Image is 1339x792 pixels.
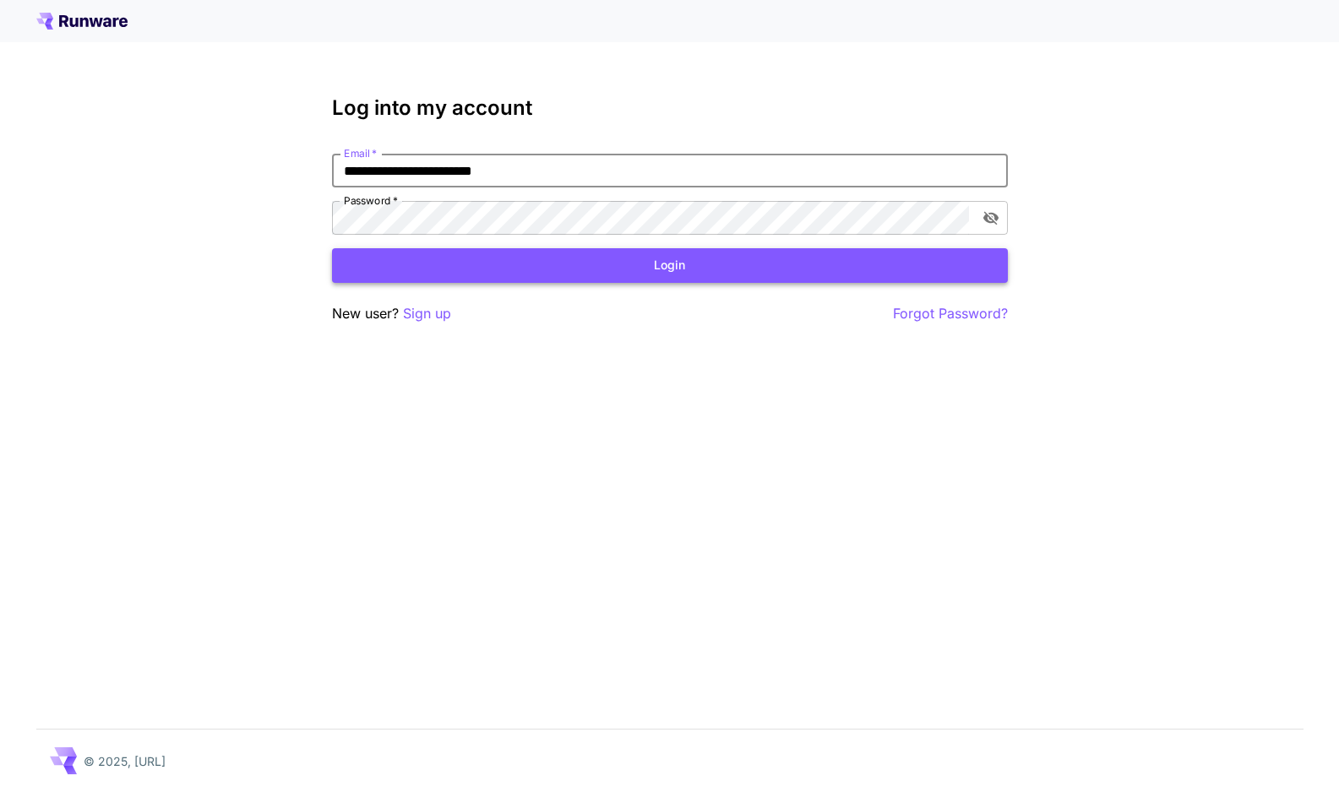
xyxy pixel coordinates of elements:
[403,303,451,324] button: Sign up
[84,752,166,770] p: © 2025, [URL]
[344,146,377,160] label: Email
[976,203,1006,233] button: toggle password visibility
[332,303,451,324] p: New user?
[332,248,1008,283] button: Login
[332,96,1008,120] h3: Log into my account
[893,303,1008,324] button: Forgot Password?
[344,193,398,208] label: Password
